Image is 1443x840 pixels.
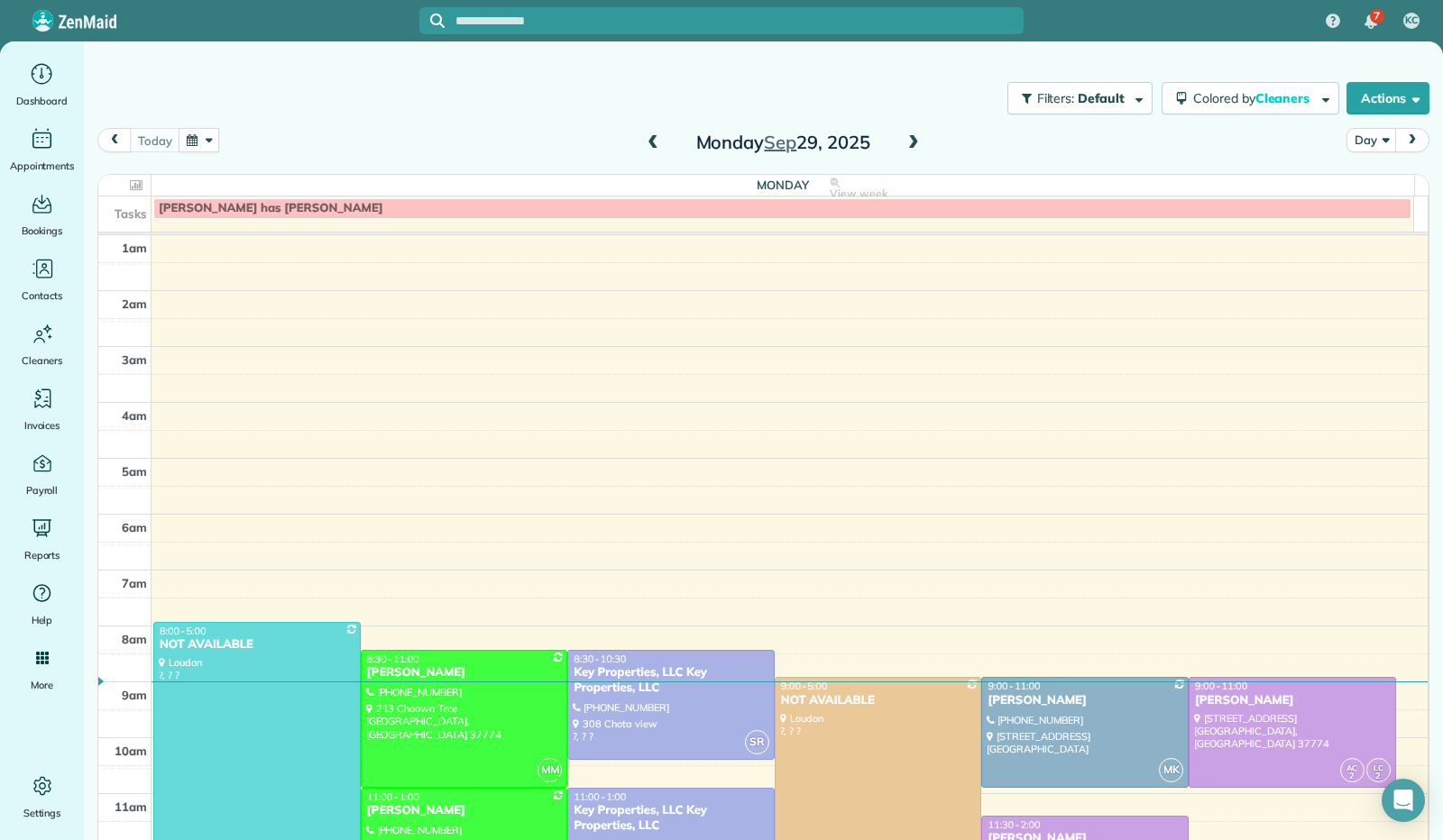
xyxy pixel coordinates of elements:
[1159,758,1183,782] span: MK
[745,730,769,754] span: SR
[764,131,796,153] span: Sep
[26,481,59,499] span: Payroll
[115,799,147,814] span: 11am
[1352,2,1390,41] div: 7 unread notifications
[7,254,77,305] a: Contacts
[1195,680,1247,692] span: 9:00 - 11:00
[1374,762,1383,772] span: LC
[830,187,887,201] span: View week
[573,803,769,834] div: Key Properties, LLC Key Properties, LLC
[366,803,563,818] div: [PERSON_NAME]
[573,665,769,696] div: Key Properties, LLC Key Properties, LLC
[7,189,77,240] a: Bookings
[7,384,77,434] a: Invoices
[366,665,563,680] div: [PERSON_NAME]
[122,520,147,534] span: 6am
[7,449,77,499] a: Payroll
[7,59,77,110] a: Dashboard
[998,82,1153,114] a: Filters: Default
[130,128,179,152] button: today
[1346,128,1396,152] button: Day
[1194,693,1391,708] div: [PERSON_NAME]
[419,14,445,28] button: Focus search
[22,352,62,370] span: Cleaners
[430,14,445,28] svg: Focus search
[574,653,626,665] span: 8:30 - 10:30
[7,319,77,370] a: Cleaners
[122,408,147,423] span: 4am
[160,625,207,637] span: 8:00 - 5:00
[1078,90,1126,106] span: Default
[987,693,1183,708] div: [PERSON_NAME]
[7,772,77,822] a: Settings
[1007,82,1153,114] button: Filters: Default
[122,576,147,590] span: 7am
[1346,82,1429,114] button: Actions
[23,804,61,822] span: Settings
[780,693,977,708] div: NOT AVAILABLE
[7,514,77,564] a: Reports
[22,287,62,305] span: Contacts
[1374,9,1380,23] span: 7
[757,178,809,192] span: Monday
[574,790,626,803] span: 11:00 - 1:00
[1162,82,1339,114] button: Colored byCleaners
[367,790,419,803] span: 11:00 - 1:00
[781,680,828,692] span: 9:00 - 5:00
[1395,128,1429,152] button: next
[1382,779,1425,822] div: Open Intercom Messenger
[988,818,1040,831] span: 11:30 - 2:00
[122,632,147,646] span: 8am
[1405,14,1418,28] span: KC
[1367,768,1390,785] small: 2
[159,637,355,653] div: NOT AVAILABLE
[1037,90,1075,106] span: Filters:
[367,653,419,665] span: 8:30 - 11:00
[24,546,60,564] span: Reports
[538,758,562,782] span: MM
[122,688,147,702] span: 9am
[159,201,383,215] span: [PERSON_NAME] has [PERSON_NAME]
[1346,762,1357,772] span: AC
[115,744,147,758] span: 10am
[22,222,63,240] span: Bookings
[122,241,147,255] span: 1am
[988,680,1040,692] span: 9:00 - 11:00
[31,676,53,694] span: More
[122,464,147,479] span: 5am
[1255,90,1313,106] span: Cleaners
[1341,768,1364,785] small: 2
[7,124,77,175] a: Appointments
[7,579,77,629] a: Help
[32,611,53,629] span: Help
[122,352,147,367] span: 3am
[10,157,75,175] span: Appointments
[16,92,68,110] span: Dashboard
[97,128,132,152] button: prev
[24,416,60,434] span: Invoices
[1193,90,1316,106] span: Colored by
[670,132,896,152] h2: Monday 29, 2025
[122,297,147,311] span: 2am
